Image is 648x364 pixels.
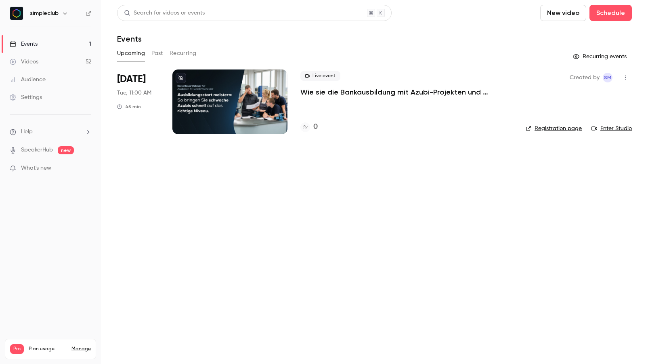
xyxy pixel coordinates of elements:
[604,73,611,82] span: sM
[589,5,632,21] button: Schedule
[151,47,163,60] button: Past
[10,40,38,48] div: Events
[10,93,42,101] div: Settings
[300,71,340,81] span: Live event
[71,346,91,352] a: Manage
[10,128,91,136] li: help-dropdown-opener
[117,103,141,110] div: 45 min
[29,346,67,352] span: Plan usage
[10,7,23,20] img: simpleclub
[21,128,33,136] span: Help
[21,164,51,173] span: What's new
[21,146,53,154] a: SpeakerHub
[30,9,59,17] h6: simpleclub
[591,124,632,133] a: Enter Studio
[300,87,513,97] a: Wie sie die Bankausbildung mit Azubi-Projekten und innovativen Lernkonzepten modernisieren – und ...
[82,165,91,172] iframe: Noticeable Trigger
[117,73,146,86] span: [DATE]
[10,76,46,84] div: Audience
[603,73,612,82] span: simpleclub Marketing
[540,5,586,21] button: New video
[10,58,38,66] div: Videos
[117,89,151,97] span: Tue, 11:00 AM
[170,47,197,60] button: Recurring
[313,122,318,133] h4: 0
[300,122,318,133] a: 0
[569,50,632,63] button: Recurring events
[117,34,142,44] h1: Events
[117,47,145,60] button: Upcoming
[117,69,159,134] div: Sep 30 Tue, 11:00 AM (Europe/Paris)
[526,124,582,133] a: Registration page
[58,146,74,154] span: new
[570,73,600,82] span: Created by
[124,9,205,17] div: Search for videos or events
[10,344,24,354] span: Pro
